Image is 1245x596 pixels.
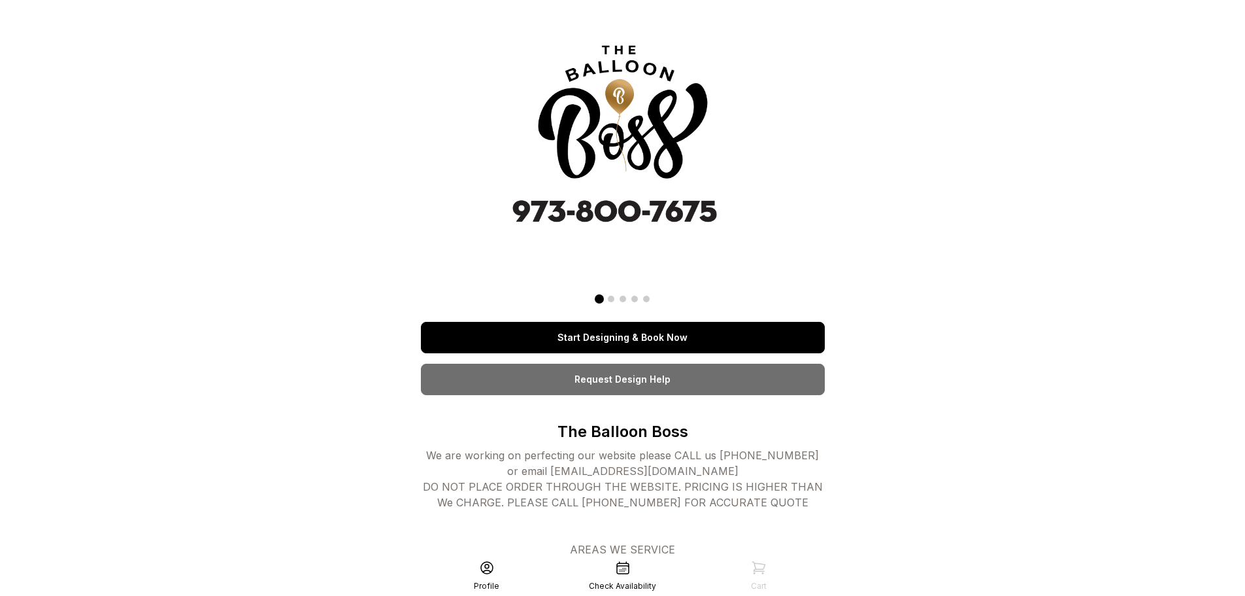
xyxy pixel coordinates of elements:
[589,581,656,591] div: Check Availability
[751,581,767,591] div: Cart
[421,364,825,395] a: Request Design Help
[421,322,825,353] a: Start Designing & Book Now
[474,581,499,591] div: Profile
[421,421,825,442] p: The Balloon Boss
